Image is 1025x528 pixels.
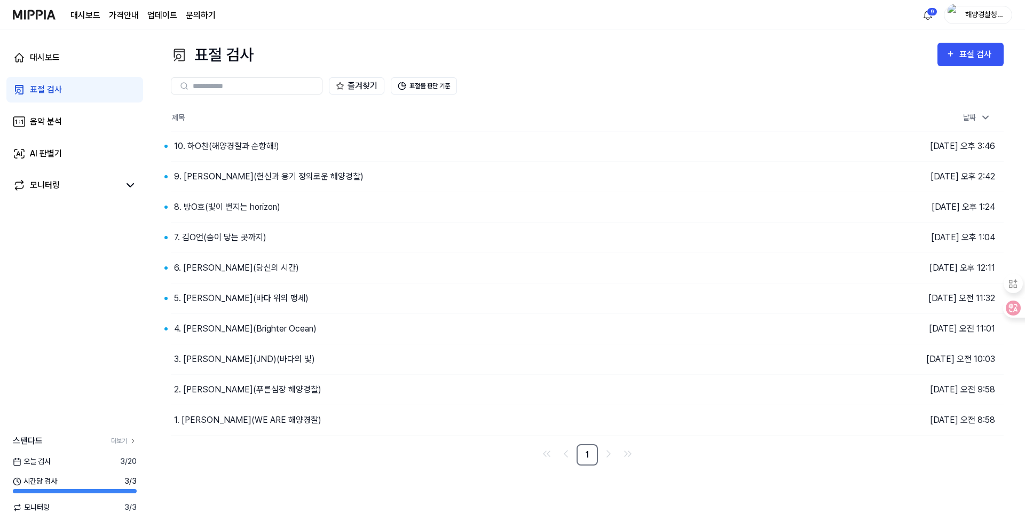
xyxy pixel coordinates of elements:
[919,6,936,23] button: 알림9
[538,445,555,462] a: Go to first page
[174,414,321,427] div: 1. [PERSON_NAME](WE ARE 해양경찰)
[13,502,50,513] span: 모니터링
[174,292,309,305] div: 5. [PERSON_NAME](바다 위의 맹세)
[795,222,1004,253] td: [DATE] 오후 1:04
[6,45,143,70] a: 대시보드
[174,231,266,244] div: 7. 김O언(숨이 닿는 곳까지)
[329,77,384,94] button: 즐겨찾기
[6,77,143,103] a: 표절 검사
[795,374,1004,405] td: [DATE] 오전 9:58
[795,161,1004,192] td: [DATE] 오후 2:42
[174,322,317,335] div: 4. [PERSON_NAME](Brighter Ocean)
[964,9,1005,20] div: 해양경찰청노래공모전
[795,405,1004,435] td: [DATE] 오전 8:58
[109,9,139,22] button: 가격안내
[174,140,279,153] div: 10. 하O찬(해양경찰과 순항해!)
[30,179,60,192] div: 모니터링
[959,48,995,61] div: 표절 검사
[795,313,1004,344] td: [DATE] 오전 11:01
[927,7,937,16] div: 9
[171,444,1004,466] nav: pagination
[70,9,100,22] a: 대시보드
[171,105,795,131] th: 제목
[174,383,321,396] div: 2. [PERSON_NAME](푸른심장 해양경찰)
[171,43,254,67] div: 표절 검사
[111,436,137,446] a: 더보기
[174,353,315,366] div: 3. [PERSON_NAME](JND)(바다의 빛)
[124,502,137,513] span: 3 / 3
[921,9,934,21] img: 알림
[795,283,1004,313] td: [DATE] 오전 11:32
[30,83,62,96] div: 표절 검사
[13,179,120,192] a: 모니터링
[600,445,617,462] a: Go to next page
[948,4,960,26] img: profile
[795,131,1004,161] td: [DATE] 오후 3:46
[13,435,43,447] span: 스탠다드
[30,51,60,64] div: 대시보드
[186,9,216,22] a: 문의하기
[30,147,62,160] div: AI 판별기
[557,445,574,462] a: Go to previous page
[147,9,177,22] a: 업데이트
[174,201,280,214] div: 8. 방O호(빛이 번지는 horizon)
[795,192,1004,222] td: [DATE] 오후 1:24
[6,141,143,167] a: AI 판별기
[944,6,1012,24] button: profile해양경찰청노래공모전
[13,456,51,467] span: 오늘 검사
[174,170,364,183] div: 9. [PERSON_NAME](헌신과 용기 정의로운 해양경찰)
[13,476,57,487] span: 시간당 검사
[937,43,1004,66] button: 표절 검사
[619,445,636,462] a: Go to last page
[959,109,995,127] div: 날짜
[795,344,1004,374] td: [DATE] 오전 10:03
[174,262,299,274] div: 6. [PERSON_NAME](당신의 시간)
[795,253,1004,283] td: [DATE] 오후 12:11
[391,77,457,94] button: 표절률 판단 기준
[124,476,137,487] span: 3 / 3
[120,456,137,467] span: 3 / 20
[6,109,143,135] a: 음악 분석
[577,444,598,466] a: 1
[30,115,62,128] div: 음악 분석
